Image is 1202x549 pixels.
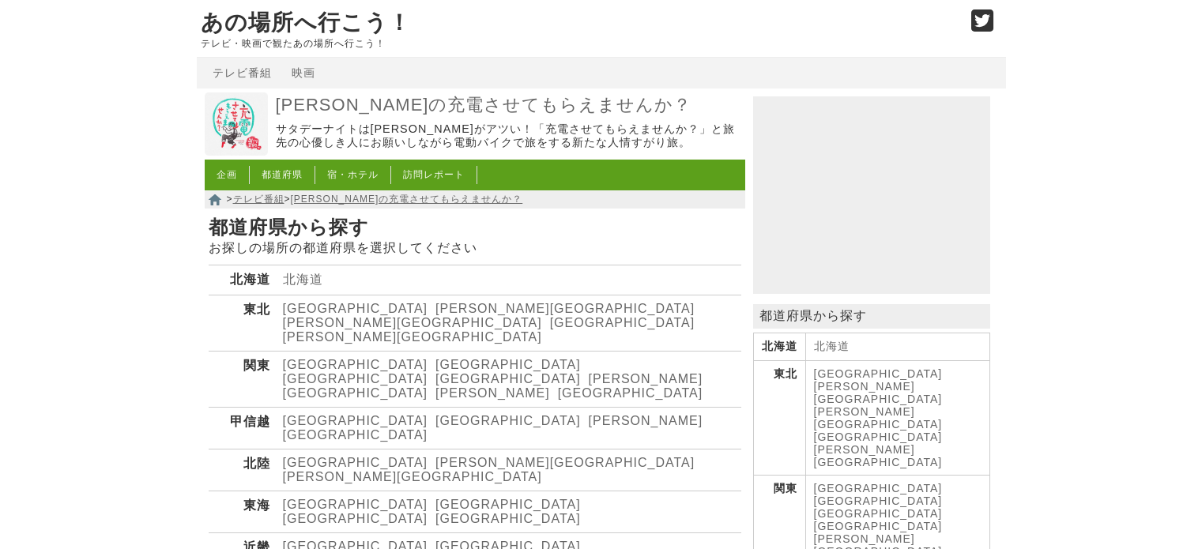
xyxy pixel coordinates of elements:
a: テレビ番組 [213,66,272,79]
a: [GEOGRAPHIC_DATA] [435,358,581,371]
a: [GEOGRAPHIC_DATA] [283,456,428,469]
th: 東北 [753,361,805,476]
th: 北海道 [209,265,277,295]
a: [GEOGRAPHIC_DATA] [814,507,943,520]
th: 関東 [209,352,277,408]
a: [GEOGRAPHIC_DATA] [283,302,428,315]
a: テレビ番組 [233,194,284,205]
p: お探しの場所の都道府県を選択してください [209,240,741,257]
iframe: Advertisement [753,96,990,294]
a: [PERSON_NAME][GEOGRAPHIC_DATA] [814,405,943,431]
a: 北海道 [814,340,850,352]
a: [PERSON_NAME][GEOGRAPHIC_DATA] [435,456,695,469]
nav: > > [205,190,745,209]
a: 企画 [217,169,237,180]
a: [GEOGRAPHIC_DATA] [283,414,428,427]
a: [PERSON_NAME][GEOGRAPHIC_DATA] [283,470,542,483]
a: Twitter (@go_thesights) [971,19,994,32]
a: [GEOGRAPHIC_DATA] [283,498,428,511]
a: [PERSON_NAME]の充電させてもらえませんか？ [276,94,741,117]
a: [PERSON_NAME][GEOGRAPHIC_DATA] [283,372,703,400]
h1: 都道府県から探す [209,215,741,240]
p: サタデーナイトは[PERSON_NAME]がアツい！「充電させてもらえませんか？」と旅先の心優しき人にお願いしながら電動バイクで旅をする新たな人情すがり旅。 [276,122,741,150]
a: [GEOGRAPHIC_DATA] [435,512,581,525]
a: [GEOGRAPHIC_DATA] [283,372,428,385]
th: 東北 [209,295,277,352]
a: [GEOGRAPHIC_DATA] [435,414,581,427]
a: [GEOGRAPHIC_DATA] [814,520,943,532]
th: 甲信越 [209,408,277,449]
a: [PERSON_NAME]の充電させてもらえませんか？ [291,194,523,205]
a: [GEOGRAPHIC_DATA] [814,367,943,380]
a: [GEOGRAPHIC_DATA] [283,512,428,525]
a: 出川哲朗の充電させてもらえませんか？ [205,145,268,158]
a: 都道府県 [262,169,303,180]
a: [PERSON_NAME][GEOGRAPHIC_DATA] [283,316,542,329]
a: [GEOGRAPHIC_DATA] [558,386,703,400]
a: 訪問レポート [403,169,465,180]
a: [GEOGRAPHIC_DATA] [550,316,695,329]
a: [GEOGRAPHIC_DATA] [435,372,581,385]
th: 北海道 [753,333,805,361]
th: 東海 [209,491,277,533]
a: [PERSON_NAME][GEOGRAPHIC_DATA] [283,330,542,344]
a: [GEOGRAPHIC_DATA] [283,358,428,371]
a: [PERSON_NAME][GEOGRAPHIC_DATA] [814,443,943,468]
th: 北陸 [209,449,277,491]
a: あの場所へ行こう！ [201,10,411,35]
a: [PERSON_NAME][GEOGRAPHIC_DATA] [814,380,943,405]
p: テレビ・映画で観たあの場所へ行こう！ [201,38,955,49]
a: [PERSON_NAME][GEOGRAPHIC_DATA] [435,302,695,315]
a: [GEOGRAPHIC_DATA] [814,482,943,494]
a: [GEOGRAPHIC_DATA] [814,431,943,443]
a: [GEOGRAPHIC_DATA] [814,494,943,507]
a: [PERSON_NAME][GEOGRAPHIC_DATA] [283,414,703,442]
a: 宿・ホテル [327,169,379,180]
a: 映画 [292,66,315,79]
a: [PERSON_NAME] [435,386,550,400]
img: 出川哲朗の充電させてもらえませんか？ [205,92,268,156]
a: 北海道 [283,273,323,286]
p: 都道府県から探す [753,304,990,329]
a: [GEOGRAPHIC_DATA] [435,498,581,511]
